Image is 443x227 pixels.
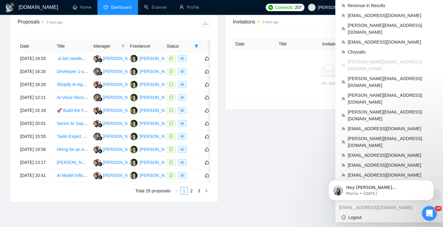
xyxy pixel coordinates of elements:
[275,4,294,11] span: Connects:
[98,58,102,62] img: gigradar-bm.png
[93,134,139,139] a: LK[PERSON_NAME]
[342,50,345,54] span: team
[180,70,184,73] span: eye
[18,130,54,143] td: [DATE] 15:55
[18,117,54,130] td: [DATE] 20:01
[200,20,210,25] span: download
[98,149,102,153] img: gigradar-bm.png
[180,109,184,112] span: eye
[175,189,178,193] span: left
[169,96,173,99] span: message
[103,94,139,101] div: [PERSON_NAME]
[140,55,175,62] div: [PERSON_NAME]
[54,156,91,169] td: Claude Ai MCP Connector w Rube
[342,214,437,221] span: Logout
[54,40,91,52] th: Title
[188,187,195,194] a: 2
[203,68,211,75] button: like
[167,43,192,49] span: Status
[342,4,345,7] span: team
[140,107,175,114] div: [PERSON_NAME]
[18,143,54,156] td: [DATE] 19:56
[57,147,174,152] a: Hiring for an engineer with vector DB, pdf parsing experience
[342,127,345,131] span: team
[169,173,173,177] span: message
[348,2,437,9] span: Revenue in Results
[195,44,198,48] span: filter
[54,65,91,78] td: Developer 1-on-1 Research Interview (90 mins) on Edge Security & Acceleration - Palo Alto (On-Site)
[93,82,139,87] a: NY[PERSON_NAME]
[121,44,125,48] span: filter
[140,133,175,140] div: [PERSON_NAME]
[203,120,211,127] button: like
[93,147,139,152] a: NY[PERSON_NAME]
[205,160,209,165] span: like
[93,95,139,100] a: LK[PERSON_NAME]
[120,41,126,51] span: filter
[140,81,175,88] div: [PERSON_NAME]
[173,187,180,195] button: left
[342,140,345,144] span: team
[348,12,437,19] span: [EMAIL_ADDRESS][DOMAIN_NAME]
[348,49,437,55] span: Chrysalis
[205,82,209,87] span: like
[93,94,101,101] img: LK
[342,80,345,84] span: team
[111,5,132,10] span: Dashboard
[18,40,54,52] th: Date
[342,153,345,157] span: team
[57,69,278,74] a: Developer 1-on-1 Research Interview (90 mins) on Edge Security & Acceleration - [GEOGRAPHIC_DATA]...
[54,169,91,182] td: AI Model Influencer for On-Camera Engagement
[348,125,437,132] span: [EMAIL_ADDRESS][DOMAIN_NAME]
[54,91,91,104] td: AI Voice Receptionist - Full Stack Developer - Built On Replit
[140,120,175,127] div: [PERSON_NAME]
[342,215,346,220] span: logout
[130,82,175,87] a: MW[PERSON_NAME]
[196,187,202,194] a: 3
[169,135,173,138] span: message
[203,55,211,62] button: like
[233,18,425,26] span: Invitations
[320,38,363,50] th: Invitation Letter
[203,187,210,195] button: right
[310,5,314,10] span: user
[54,52,91,65] td: .ai bot needed for training, sops and q+ a
[144,5,167,10] a: searchScanner
[205,147,209,152] span: like
[130,94,138,101] img: MW
[93,159,101,166] img: NY
[98,97,102,101] img: gigradar-bm.png
[130,121,175,126] a: MW[PERSON_NAME]
[18,18,114,28] div: Proposals
[93,172,101,179] img: NY
[130,56,175,61] a: MW[PERSON_NAME]
[104,5,108,9] span: dashboard
[205,108,209,113] span: like
[348,162,437,169] span: [EMAIL_ADDRESS][DOMAIN_NAME]
[93,69,139,74] a: LK[PERSON_NAME]
[57,56,135,61] a: .ai bot needed for training, sops and q+ a
[169,83,173,86] span: message
[103,81,139,88] div: [PERSON_NAME]
[169,148,173,151] span: message
[130,147,175,152] a: MW[PERSON_NAME]
[130,69,175,74] a: MW[PERSON_NAME]
[98,123,102,127] img: gigradar-bm.png
[179,5,199,10] a: userProfile
[181,187,187,194] a: 1
[169,122,173,125] span: message
[180,57,184,60] span: eye
[18,78,54,91] td: [DATE] 18:20
[203,94,211,101] button: like
[54,130,91,143] td: Twilio Expert Needed; Programmable Voice/Flex
[93,121,139,126] a: NY[PERSON_NAME]
[57,82,215,87] a: Shopify AI Agent for Automated Product Placement (Expert Only, Fast Turnaround)
[180,187,188,195] li: 1
[130,120,138,127] img: MW
[57,121,123,126] a: Senior AI SaaS Developer Needed
[173,187,180,195] li: Previous Page
[203,187,210,195] li: Next Page
[180,96,184,99] span: eye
